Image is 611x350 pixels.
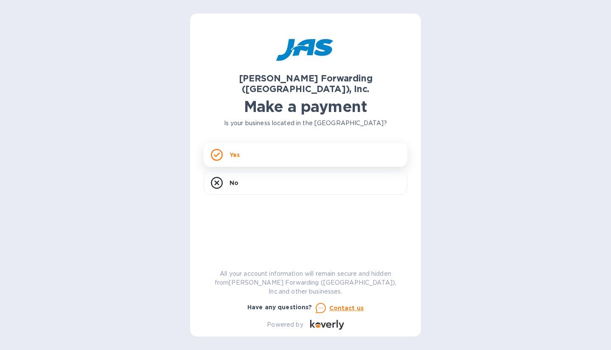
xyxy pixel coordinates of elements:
p: All your account information will remain secure and hidden from [PERSON_NAME] Forwarding ([GEOGRA... [204,269,407,296]
p: No [230,179,238,187]
p: Powered by [267,320,303,329]
h1: Make a payment [204,98,407,115]
u: Contact us [329,305,364,311]
b: Have any questions? [247,304,312,311]
b: [PERSON_NAME] Forwarding ([GEOGRAPHIC_DATA]), Inc. [239,73,373,94]
p: Is your business located in the [GEOGRAPHIC_DATA]? [204,119,407,128]
p: Yes [230,151,240,159]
